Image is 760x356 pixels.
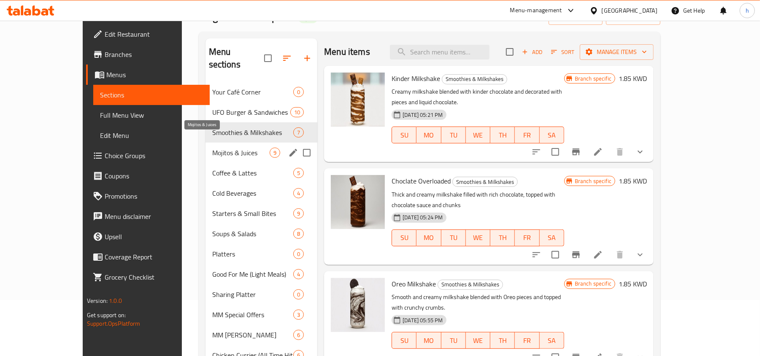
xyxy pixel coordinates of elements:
span: Full Menu View [100,110,203,120]
p: Creamy milkshake blended with kinder chocolate and decorated with pieces and liquid chocolate. [392,86,564,108]
span: Oreo Milkshake [392,278,436,290]
div: items [270,148,280,158]
button: SU [392,332,417,349]
span: Branch specific [571,177,615,185]
span: 8 [294,230,303,238]
button: FR [515,332,539,349]
button: edit [287,146,300,159]
div: items [293,249,304,259]
div: Smoothies & Milkshakes [452,177,518,187]
span: FR [518,232,536,244]
div: items [293,269,304,279]
span: Good For Me (Light Meals) [212,269,293,279]
a: Edit menu item [593,147,603,157]
span: Kinder Milkshake [392,72,440,85]
a: Upsell [86,227,210,247]
div: MM [PERSON_NAME]6 [206,325,318,345]
span: Menus [106,70,203,80]
button: MO [417,127,441,143]
button: delete [610,142,630,162]
span: import [555,12,596,22]
span: 9 [294,210,303,218]
span: Starters & Small Bites [212,208,293,218]
button: SA [540,332,564,349]
button: WE [466,332,490,349]
span: [DATE] 05:24 PM [399,213,446,221]
span: Select to update [546,246,564,264]
span: Select section [501,43,519,61]
span: 0 [294,88,303,96]
span: SA [543,232,561,244]
span: Coverage Report [105,252,203,262]
img: Oreo Milkshake [331,278,385,332]
div: Soups & Salads8 [206,224,318,244]
span: Platters [212,249,293,259]
span: 3 [294,311,303,319]
span: Choclate Overloaded [392,175,451,187]
h6: 1.85 KWD [619,278,647,290]
span: MM [PERSON_NAME] [212,330,293,340]
div: items [293,208,304,218]
p: Smooth and creamy milkshake blended with Oreo pieces and topped with crunchy crumbs. [392,292,564,313]
a: Edit menu item [593,250,603,260]
span: Add item [519,46,546,59]
button: TH [490,229,515,246]
span: MO [420,334,438,347]
div: items [293,229,304,239]
span: SU [395,232,413,244]
button: sort-choices [526,245,546,265]
span: SA [543,129,561,141]
h2: Menu items [324,46,370,58]
button: Branch-specific-item [566,245,586,265]
div: Menu-management [510,5,562,16]
button: Add [519,46,546,59]
span: Upsell [105,232,203,242]
button: WE [466,229,490,246]
h2: Menu sections [209,46,265,71]
div: Cold Beverages4 [206,183,318,203]
a: Coverage Report [86,247,210,267]
div: Sharing Platter [212,289,293,299]
div: items [293,188,304,198]
span: export [613,12,654,22]
span: Branch specific [571,280,615,288]
span: Sort sections [277,48,297,68]
a: Branches [86,44,210,65]
button: show more [630,142,650,162]
div: Platters0 [206,244,318,264]
span: Coffee & Lattes [212,168,293,178]
span: Sort items [546,46,580,59]
span: Smoothies & Milkshakes [453,177,517,187]
span: Edit Restaurant [105,29,203,39]
div: Smoothies & Milkshakes7 [206,122,318,143]
span: Manage items [587,47,647,57]
a: Edit Menu [93,125,210,146]
button: SU [392,127,417,143]
span: Coupons [105,171,203,181]
button: show more [630,245,650,265]
div: UFO Burger & Sandwiches10 [206,102,318,122]
span: TH [494,334,511,347]
div: Smoothies & Milkshakes [438,280,503,290]
span: 4 [294,270,303,278]
img: Kinder Milkshake [331,73,385,127]
span: 10 [291,108,303,116]
span: UFO Burger & Sandwiches [212,107,290,117]
span: WE [469,232,487,244]
a: Menu disclaimer [86,206,210,227]
span: Sections [100,90,203,100]
span: SA [543,334,561,347]
a: Choice Groups [86,146,210,166]
span: h [746,6,749,15]
span: 6 [294,331,303,339]
span: Sort [551,47,574,57]
span: Soups & Salads [212,229,293,239]
div: Your Café Corner0 [206,82,318,102]
button: MO [417,229,441,246]
div: Coffee & Lattes5 [206,163,318,183]
button: TH [490,127,515,143]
